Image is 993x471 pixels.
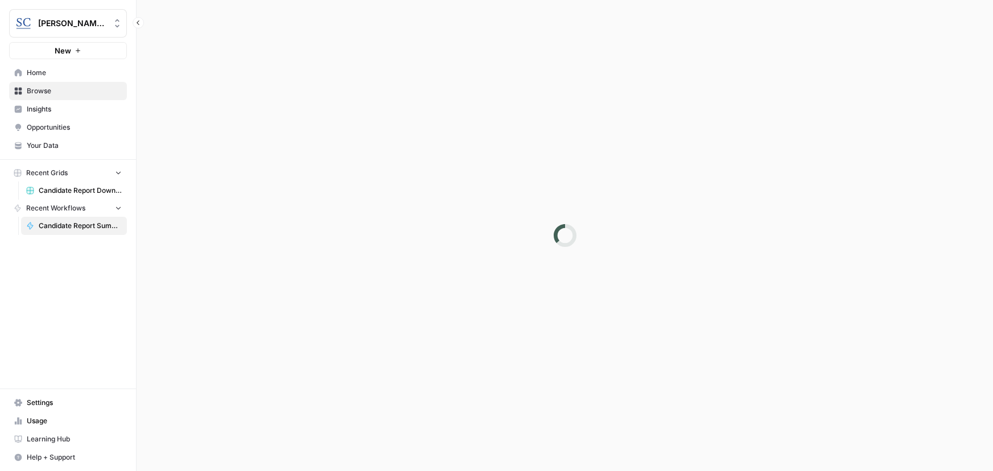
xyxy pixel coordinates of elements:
span: Learning Hub [27,434,122,444]
img: Stanton Chase LA Logo [13,13,34,34]
span: Browse [27,86,122,96]
span: Your Data [27,141,122,151]
a: Your Data [9,137,127,155]
span: Insights [27,104,122,114]
a: Learning Hub [9,430,127,448]
a: Usage [9,412,127,430]
span: Recent Workflows [26,203,85,213]
span: Candidate Report Summary [39,221,122,231]
a: Candidate Report Summary [21,217,127,235]
span: New [55,45,71,56]
a: Opportunities [9,118,127,137]
button: Recent Grids [9,164,127,181]
span: Help + Support [27,452,122,462]
a: Home [9,64,127,82]
button: Help + Support [9,448,127,466]
span: Settings [27,398,122,408]
button: Recent Workflows [9,200,127,217]
a: Browse [9,82,127,100]
button: New [9,42,127,59]
span: Opportunities [27,122,122,133]
span: Home [27,68,122,78]
a: Settings [9,394,127,412]
a: Candidate Report Download Sheet [21,181,127,200]
span: Usage [27,416,122,426]
span: Candidate Report Download Sheet [39,185,122,196]
a: Insights [9,100,127,118]
button: Workspace: Stanton Chase LA [9,9,127,38]
span: [PERSON_NAME] LA [38,18,107,29]
span: Recent Grids [26,168,68,178]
